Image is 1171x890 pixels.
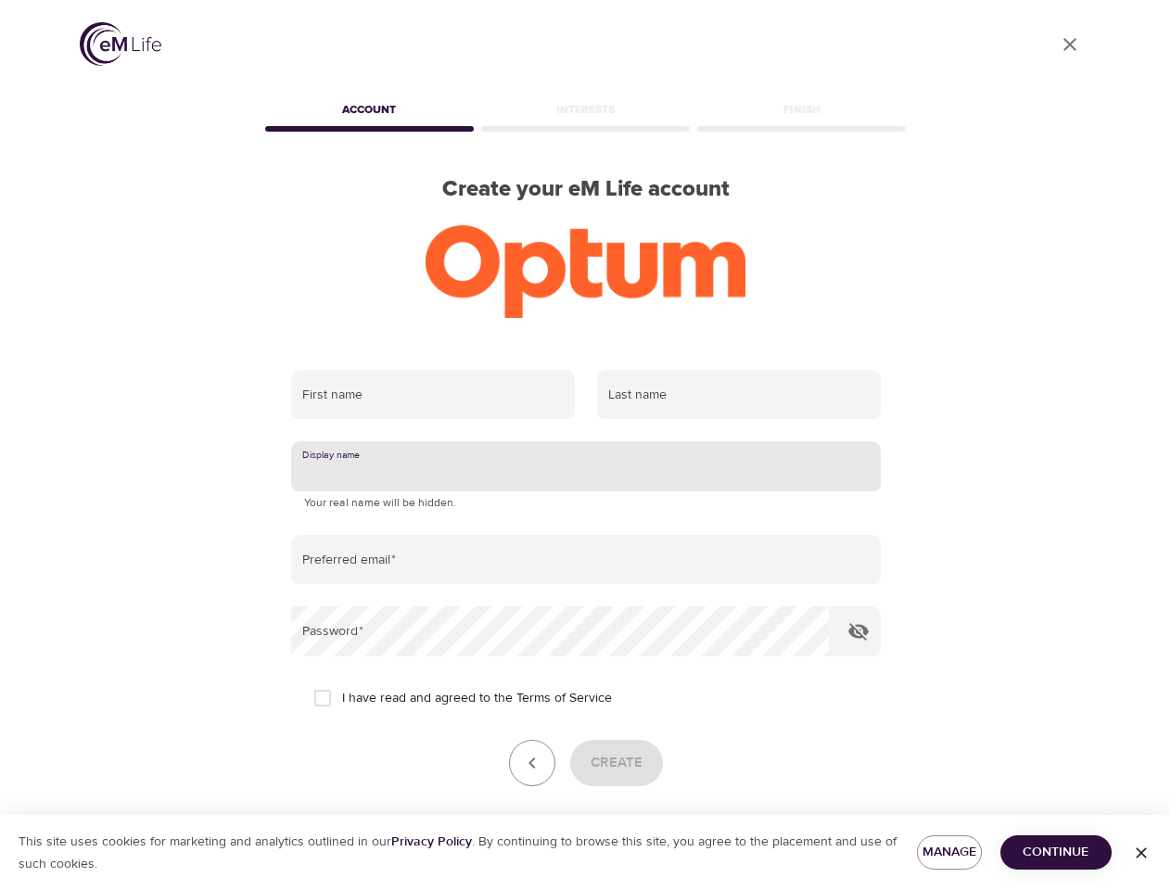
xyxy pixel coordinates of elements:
button: Continue [1000,835,1112,870]
a: Terms of Service [516,689,612,708]
span: I have read and agreed to the [342,689,612,708]
span: Continue [1015,841,1097,864]
button: Manage [917,835,982,870]
img: logo [80,22,161,66]
p: Your real name will be hidden. [304,494,868,513]
span: Manage [932,841,967,864]
a: Privacy Policy [391,833,472,850]
a: close [1048,22,1092,67]
h2: Create your eM Life account [261,176,910,203]
img: Optum-logo-ora-RGB.png [426,225,745,318]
